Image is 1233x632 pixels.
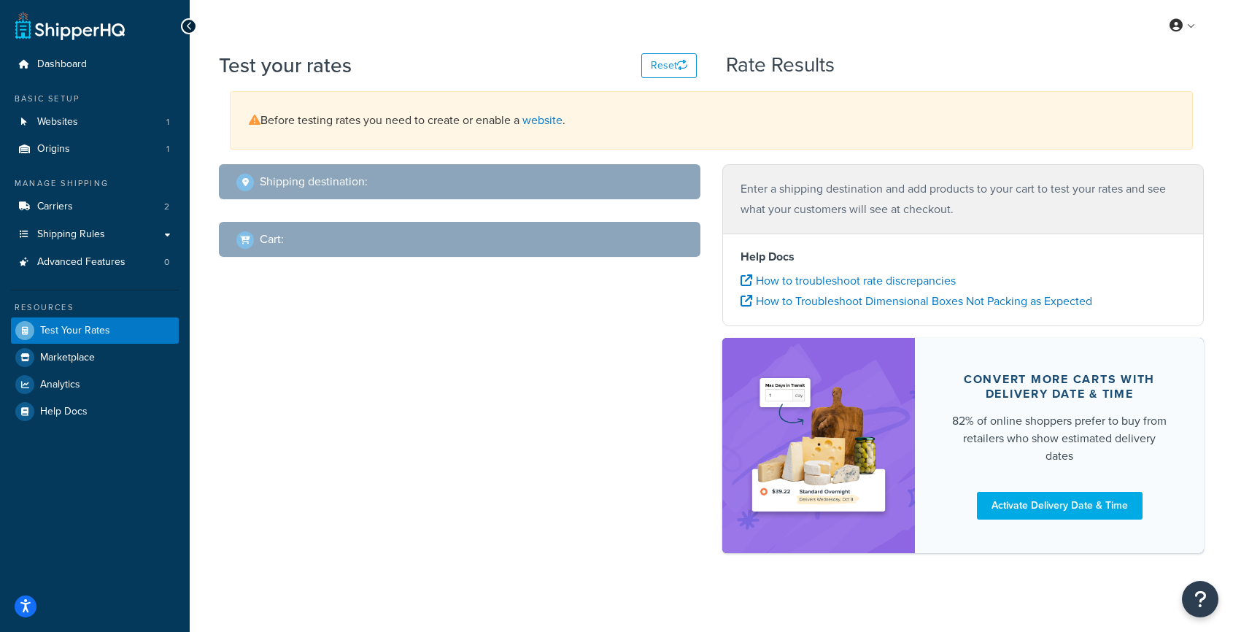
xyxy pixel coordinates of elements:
[40,352,95,364] span: Marketplace
[522,112,563,128] a: website
[11,193,179,220] li: Carriers
[11,136,179,163] li: Origins
[37,256,125,269] span: Advanced Features
[726,54,835,77] h2: Rate Results
[741,272,956,289] a: How to troubleshoot rate discrepancies
[11,249,179,276] a: Advanced Features0
[166,143,169,155] span: 1
[260,175,368,188] h2: Shipping destination :
[219,51,352,80] h1: Test your rates
[11,398,179,425] a: Help Docs
[37,228,105,241] span: Shipping Rules
[950,372,1169,401] div: Convert more carts with delivery date & time
[744,360,893,531] img: feature-image-ddt-36eae7f7280da8017bfb280eaccd9c446f90b1fe08728e4019434db127062ab4.png
[40,325,110,337] span: Test Your Rates
[11,136,179,163] a: Origins1
[37,143,70,155] span: Origins
[11,249,179,276] li: Advanced Features
[37,116,78,128] span: Websites
[40,379,80,391] span: Analytics
[166,116,169,128] span: 1
[11,109,179,136] a: Websites1
[37,201,73,213] span: Carriers
[11,301,179,314] div: Resources
[11,177,179,190] div: Manage Shipping
[741,293,1092,309] a: How to Troubleshoot Dimensional Boxes Not Packing as Expected
[260,233,284,246] h2: Cart :
[741,248,1186,266] h4: Help Docs
[1182,581,1218,617] button: Open Resource Center
[164,256,169,269] span: 0
[230,91,1193,150] div: Before testing rates you need to create or enable a .
[11,93,179,105] div: Basic Setup
[11,193,179,220] a: Carriers2
[11,371,179,398] a: Analytics
[164,201,169,213] span: 2
[641,53,697,78] button: Reset
[741,179,1186,220] p: Enter a shipping destination and add products to your cart to test your rates and see what your c...
[11,344,179,371] a: Marketplace
[11,317,179,344] a: Test Your Rates
[40,406,88,418] span: Help Docs
[11,109,179,136] li: Websites
[11,221,179,248] a: Shipping Rules
[977,492,1143,520] a: Activate Delivery Date & Time
[11,51,179,78] a: Dashboard
[950,412,1169,465] div: 82% of online shoppers prefer to buy from retailers who show estimated delivery dates
[37,58,87,71] span: Dashboard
